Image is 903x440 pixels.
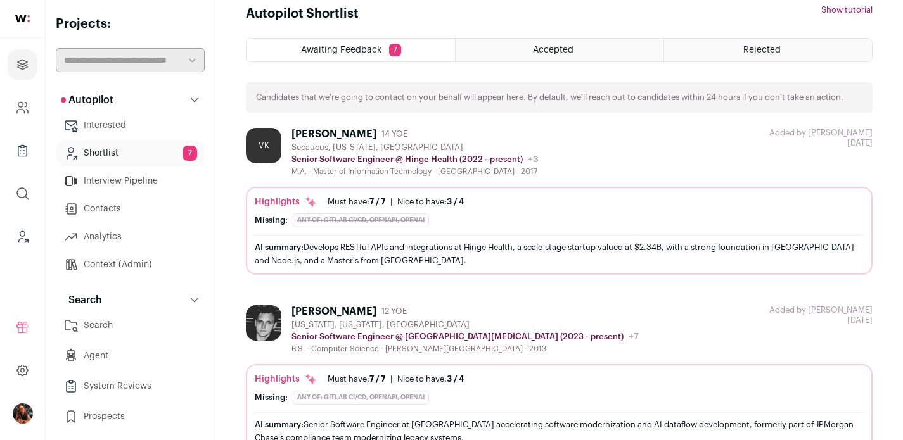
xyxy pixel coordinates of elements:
[56,224,205,249] a: Analytics
[56,196,205,222] a: Contacts
[56,252,205,277] a: Context (Admin)
[291,167,539,177] div: M.A. - Master of Information Technology - [GEOGRAPHIC_DATA] - 2017
[56,343,205,368] a: Agent
[664,39,872,61] a: Rejected
[291,305,376,318] div: [PERSON_NAME]
[255,241,864,267] div: Develops RESTful APIs and integrations at Hinge Health, a scale-stage startup valued at $2.34B, w...
[328,197,464,207] ul: |
[369,198,385,206] span: 7 / 7
[255,373,317,386] div: Highlights
[8,222,37,252] a: Leads (Backoffice)
[246,128,281,163] div: VK
[255,393,288,403] div: Missing:
[381,306,407,317] span: 12 YOE
[255,243,304,251] span: AI summary:
[397,374,464,384] div: Nice to have:
[328,197,385,207] div: Must have:
[56,15,205,33] h2: Projects:
[397,197,464,207] div: Nice to have:
[291,142,539,153] div: Secaucus, [US_STATE], [GEOGRAPHIC_DATA]
[293,213,429,227] div: Any of: GitLab CI/CD, OpenAPI, OpenAI
[56,404,205,429] a: Prospects
[769,305,873,315] div: Added by [PERSON_NAME]
[301,46,381,54] span: Awaiting Feedback
[743,46,781,54] span: Rejected
[291,344,639,354] div: B.S. - Computer Science - [PERSON_NAME][GEOGRAPHIC_DATA] - 2013
[769,128,873,148] div: [DATE]
[56,313,205,338] a: Search
[328,374,464,384] ul: |
[56,113,205,138] a: Interested
[183,146,197,161] span: 7
[255,196,317,208] div: Highlights
[389,44,401,56] span: 7
[56,287,205,313] button: Search
[381,129,407,139] span: 14 YOE
[13,403,33,424] button: Open dropdown
[56,87,205,113] button: Autopilot
[8,92,37,123] a: Company and ATS Settings
[528,155,539,164] span: +3
[15,15,30,22] img: wellfound-shorthand-0d5821cbd27db2630d0214b213865d53afaa358527fdda9d0ea32b1df1b89c2c.svg
[533,46,573,54] span: Accepted
[246,5,359,23] h1: Autopilot Shortlist
[291,320,639,330] div: [US_STATE], [US_STATE], [GEOGRAPHIC_DATA]
[291,154,523,165] p: Senior Software Engineer @ Hinge Health (2022 - present)
[61,92,113,108] p: Autopilot
[61,292,102,308] p: Search
[291,128,376,141] div: [PERSON_NAME]
[13,403,33,424] img: 13968079-medium_jpg
[246,82,873,113] div: Candidates that we're going to contact on your behalf will appear here. By default, we'll reach o...
[629,332,639,341] span: +7
[293,391,429,405] div: Any of: GitLab CI/CD, OpenAPI, OpenAI
[56,374,205,399] a: System Reviews
[447,375,464,383] span: 3 / 4
[291,332,624,342] p: Senior Software Engineer @ [GEOGRAPHIC_DATA][MEDICAL_DATA] (2023 - present)
[8,135,37,166] a: Company Lists
[246,305,281,341] img: 4b9b3f2a5a793ec538630f7106ecbec0e2873dbc2e0b00326eb49f593aca80f3
[328,374,385,384] div: Must have:
[56,141,205,166] a: Shortlist7
[369,375,385,383] span: 7 / 7
[769,305,873,325] div: [DATE]
[447,198,464,206] span: 3 / 4
[456,39,663,61] a: Accepted
[769,128,873,138] div: Added by [PERSON_NAME]
[821,5,873,15] button: Show tutorial
[8,49,37,80] a: Projects
[246,128,873,275] a: VK [PERSON_NAME] 14 YOE Secaucus, [US_STATE], [GEOGRAPHIC_DATA] Senior Software Engineer @ Hinge ...
[56,168,205,194] a: Interview Pipeline
[255,215,288,225] div: Missing:
[255,420,304,429] span: AI summary:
